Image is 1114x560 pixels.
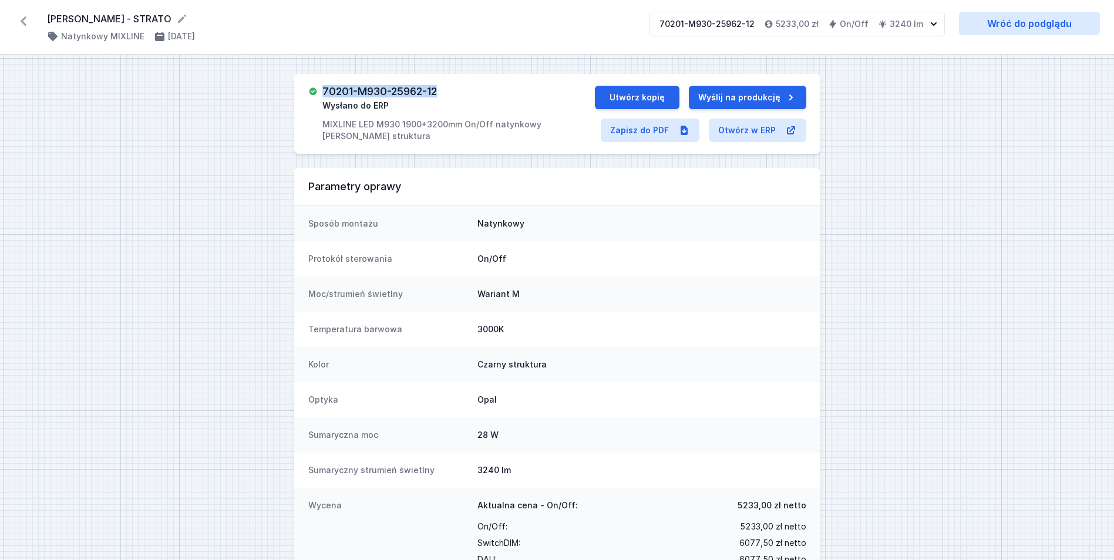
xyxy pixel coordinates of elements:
[840,18,869,30] h4: On/Off
[601,119,699,142] a: Zapisz do PDF
[308,218,468,230] dt: Sposób montażu
[322,100,389,112] span: Wysłano do ERP
[477,464,806,476] dd: 3240 lm
[959,12,1100,35] a: Wróć do podglądu
[739,535,806,551] span: 6077,50 zł netto
[477,394,806,406] dd: Opal
[308,323,468,335] dt: Temperatura barwowa
[308,394,468,406] dt: Optyka
[477,518,507,535] span: On/Off :
[477,535,520,551] span: SwitchDIM :
[308,429,468,441] dt: Sumaryczna moc
[308,253,468,265] dt: Protokół sterowania
[477,500,578,511] span: Aktualna cena - On/Off:
[477,323,806,335] dd: 3000K
[740,518,806,535] span: 5233,00 zł netto
[477,218,806,230] dd: Natynkowy
[477,359,806,370] dd: Czarny struktura
[47,12,635,26] form: [PERSON_NAME] - STRATO
[176,13,188,25] button: Edytuj nazwę projektu
[477,288,806,300] dd: Wariant M
[649,12,945,36] button: 70201-M930-25962-125233,00 złOn/Off3240 lm
[308,464,468,476] dt: Sumaryczny strumień świetlny
[776,18,819,30] h4: 5233,00 zł
[308,359,468,370] dt: Kolor
[659,18,755,30] div: 70201-M930-25962-12
[890,18,923,30] h4: 3240 lm
[308,180,806,194] h3: Parametry oprawy
[477,253,806,265] dd: On/Off
[477,429,806,441] dd: 28 W
[595,86,679,109] button: Utwórz kopię
[709,119,806,142] a: Otwórz w ERP
[168,31,195,42] h4: [DATE]
[308,288,468,300] dt: Moc/strumień świetlny
[738,500,806,511] span: 5233,00 zł netto
[322,86,437,97] h3: 70201-M930-25962-12
[689,86,806,109] button: Wyślij na produkcję
[322,119,594,142] p: MIXLINE LED M930 1900+3200mm On/Off natynkowy [PERSON_NAME] struktura
[61,31,144,42] h4: Natynkowy MIXLINE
